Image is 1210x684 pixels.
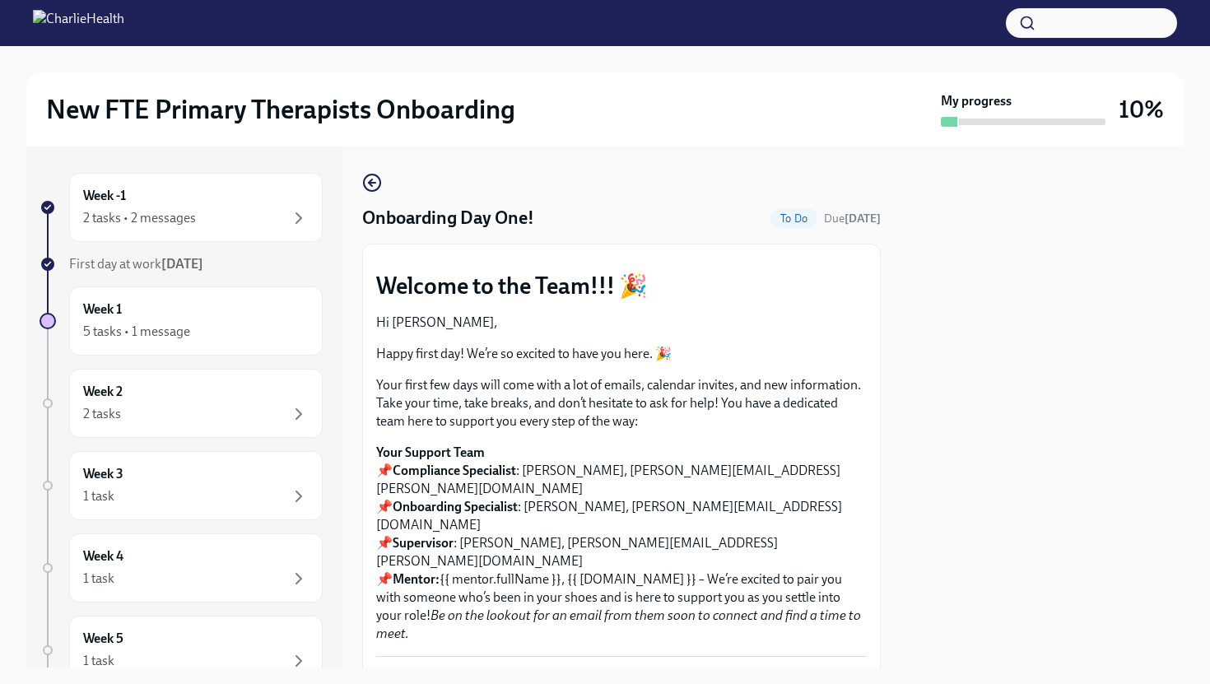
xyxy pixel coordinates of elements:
span: September 10th, 2025 07:00 [824,211,881,226]
span: To Do [770,212,817,225]
strong: [DATE] [845,212,881,226]
strong: Onboarding Specialist [393,499,518,514]
strong: Mentor: [393,571,440,587]
h6: Week 2 [83,383,123,401]
div: 2 tasks • 2 messages [83,209,196,227]
strong: [DATE] [161,256,203,272]
strong: Supervisor [393,535,454,551]
p: Welcome to the Team!!! 🎉 [376,271,867,300]
h6: Week -1 [83,187,126,205]
h3: 10% [1119,95,1164,124]
p: Hi [PERSON_NAME], [376,314,867,332]
h2: New FTE Primary Therapists Onboarding [46,93,515,126]
h4: Onboarding Day One! [362,206,534,230]
h6: Week 3 [83,465,123,483]
img: CharlieHealth [33,10,124,36]
a: First day at work[DATE] [40,255,323,273]
h6: Week 1 [83,300,122,319]
p: Happy first day! We’re so excited to have you here. 🎉 [376,345,867,363]
p: Your first few days will come with a lot of emails, calendar invites, and new information. Take y... [376,376,867,430]
p: 📌 : [PERSON_NAME], [PERSON_NAME][EMAIL_ADDRESS][PERSON_NAME][DOMAIN_NAME] 📌 : [PERSON_NAME], [PER... [376,444,867,643]
a: Week 31 task [40,451,323,520]
h6: Week 5 [83,630,123,648]
span: Due [824,212,881,226]
div: 1 task [83,487,114,505]
a: Week 15 tasks • 1 message [40,286,323,356]
strong: Your Support Team [376,444,485,460]
em: Be on the lookout for an email from them soon to connect and find a time to meet. [376,607,861,641]
h6: Week 4 [83,547,123,565]
a: Week 41 task [40,533,323,603]
div: 5 tasks • 1 message [83,323,190,341]
div: 2 tasks [83,405,121,423]
div: 1 task [83,652,114,670]
a: Week 22 tasks [40,369,323,438]
div: 1 task [83,570,114,588]
strong: Compliance Specialist [393,463,516,478]
strong: My progress [941,92,1012,110]
a: Week -12 tasks • 2 messages [40,173,323,242]
span: First day at work [69,256,203,272]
